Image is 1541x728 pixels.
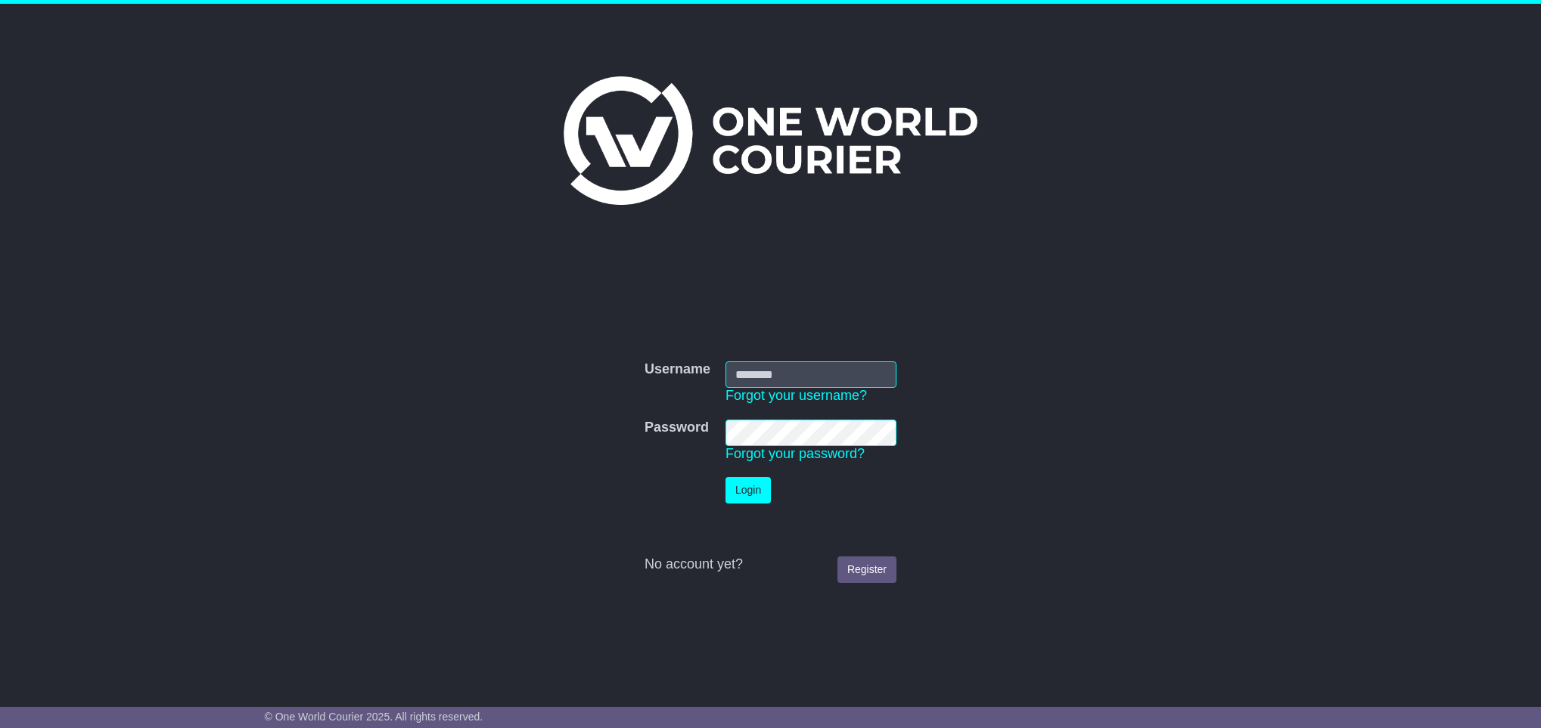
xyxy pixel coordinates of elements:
[265,711,483,723] span: © One World Courier 2025. All rights reserved.
[564,76,977,205] img: One World
[645,420,709,436] label: Password
[645,556,896,573] div: No account yet?
[837,556,896,583] a: Register
[725,388,867,403] a: Forgot your username?
[645,361,710,378] label: Username
[725,446,865,461] a: Forgot your password?
[725,477,771,503] button: Login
